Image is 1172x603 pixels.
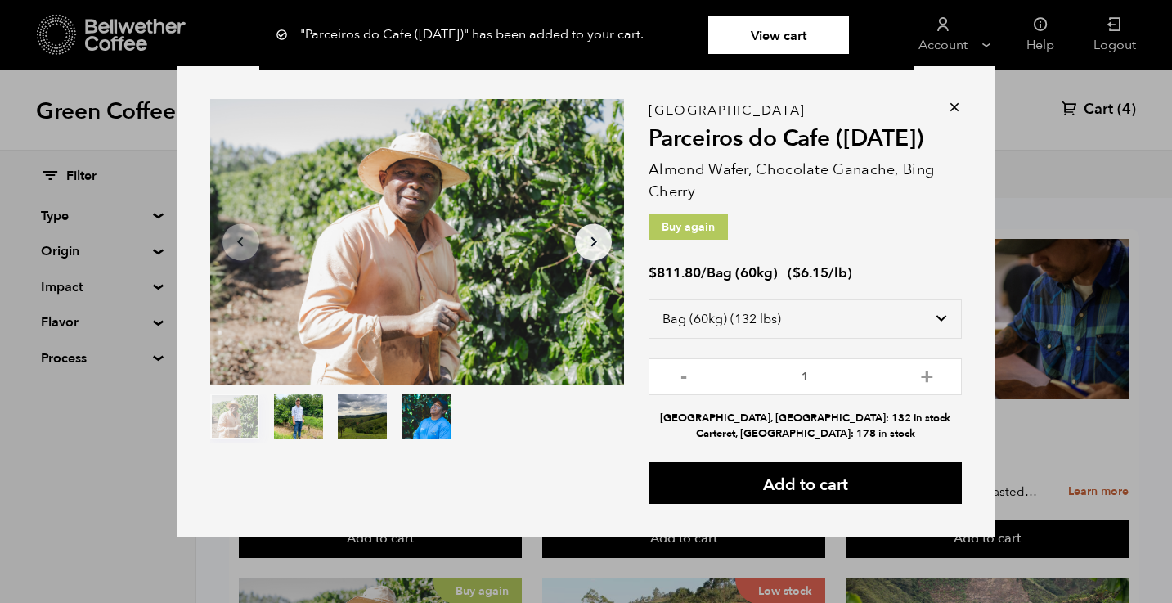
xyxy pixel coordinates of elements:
span: $ [649,263,657,282]
button: - [673,367,694,383]
span: Bag (60kg) [707,263,778,282]
button: + [917,367,937,383]
span: / [701,263,707,282]
p: Buy again [649,214,728,240]
li: [GEOGRAPHIC_DATA], [GEOGRAPHIC_DATA]: 132 in stock [649,411,962,426]
bdi: 6.15 [793,263,828,282]
button: Add to cart [649,462,962,504]
span: $ [793,263,801,282]
span: ( ) [788,263,852,282]
li: Carteret, [GEOGRAPHIC_DATA]: 178 in stock [649,426,962,442]
h2: Parceiros do Cafe ([DATE]) [649,125,962,153]
span: /lb [828,263,847,282]
bdi: 811.80 [649,263,701,282]
p: Almond Wafer, Chocolate Ganache, Bing Cherry [649,159,962,203]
